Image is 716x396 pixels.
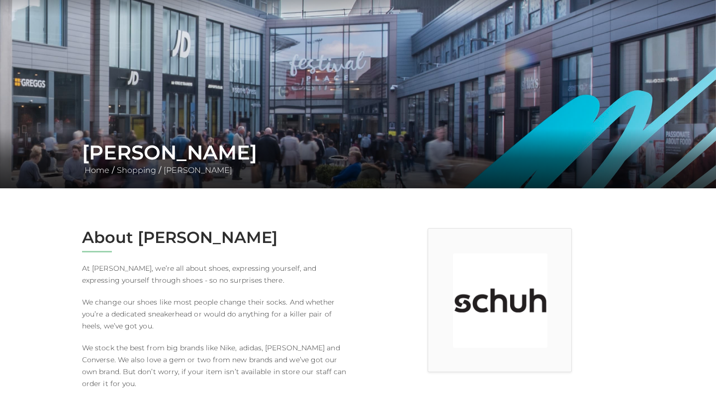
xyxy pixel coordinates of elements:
[161,165,235,175] a: [PERSON_NAME]
[82,342,351,390] p: We stock the best from big brands like Nike, adidas, [PERSON_NAME] and Converse. We also love a g...
[114,165,159,175] a: Shopping
[82,262,351,286] p: At [PERSON_NAME], we’re all about shoes, expressing yourself, and expressing yourself through sho...
[82,165,112,175] a: Home
[82,296,351,332] p: We change our shoes like most people change their socks. And whether you’re a dedicated sneakerhe...
[82,141,634,164] h1: [PERSON_NAME]
[75,141,641,176] div: / /
[82,228,351,247] h2: About [PERSON_NAME]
